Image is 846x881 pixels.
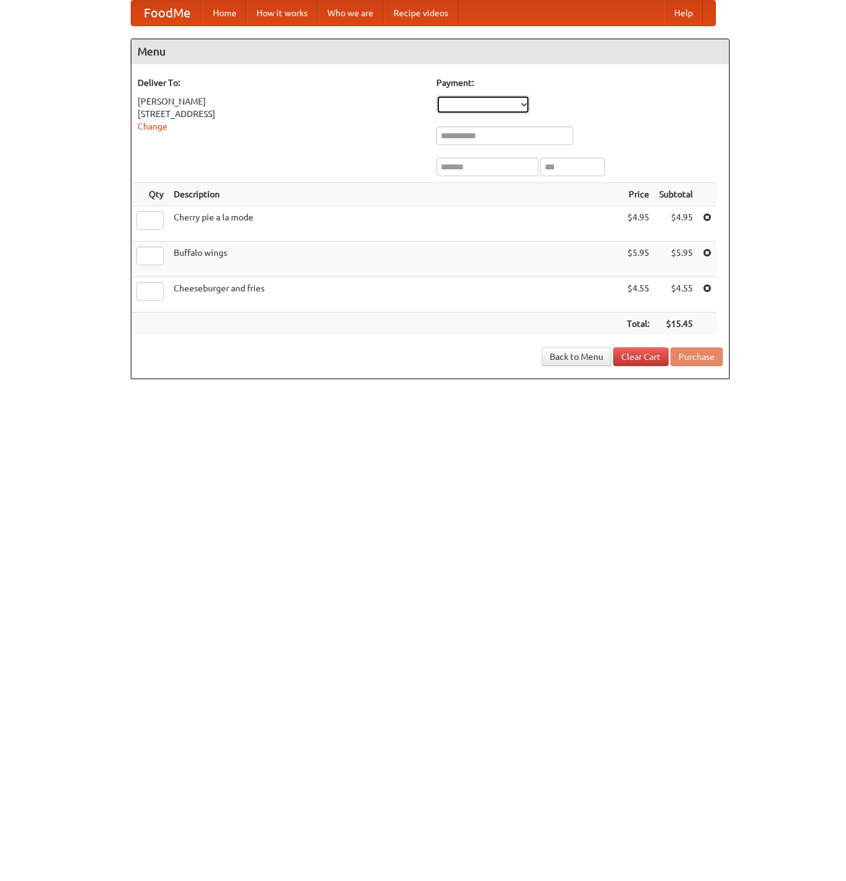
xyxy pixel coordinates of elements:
[654,277,698,313] td: $4.55
[664,1,703,26] a: Help
[138,95,424,108] div: [PERSON_NAME]
[169,206,622,242] td: Cherry pie a la mode
[670,347,723,366] button: Purchase
[654,206,698,242] td: $4.95
[169,242,622,277] td: Buffalo wings
[622,277,654,313] td: $4.55
[622,183,654,206] th: Price
[131,39,729,64] h4: Menu
[622,206,654,242] td: $4.95
[169,183,622,206] th: Description
[247,1,317,26] a: How it works
[383,1,458,26] a: Recipe videos
[138,121,167,131] a: Change
[138,77,424,89] h5: Deliver To:
[203,1,247,26] a: Home
[654,313,698,336] th: $15.45
[542,347,611,366] a: Back to Menu
[622,242,654,277] td: $5.95
[131,183,169,206] th: Qty
[169,277,622,313] td: Cheeseburger and fries
[138,108,424,120] div: [STREET_ADDRESS]
[613,347,669,366] a: Clear Cart
[436,77,723,89] h5: Payment:
[317,1,383,26] a: Who we are
[654,242,698,277] td: $5.95
[622,313,654,336] th: Total:
[654,183,698,206] th: Subtotal
[131,1,203,26] a: FoodMe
